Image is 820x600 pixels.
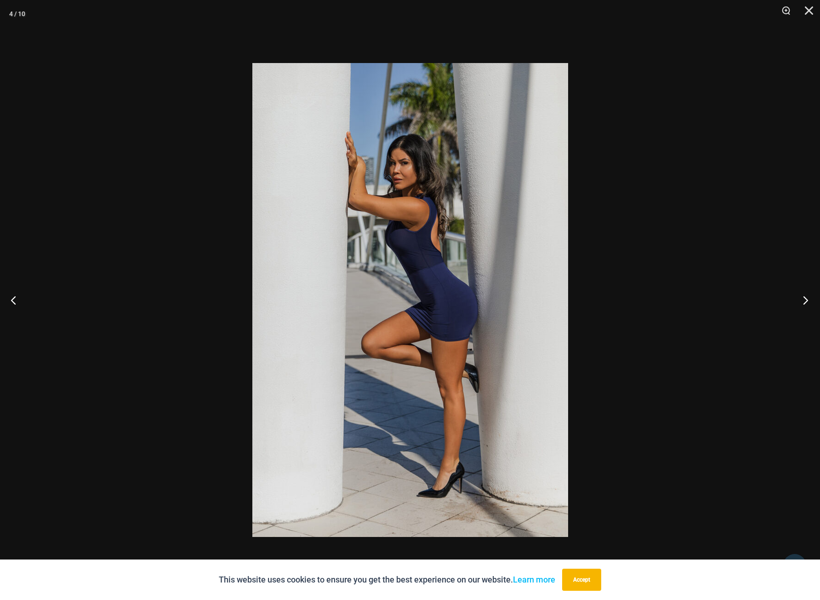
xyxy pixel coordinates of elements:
p: This website uses cookies to ensure you get the best experience on our website. [219,573,555,587]
a: Learn more [513,575,555,584]
img: Desire Me Navy 5192 Dress 04 [252,63,568,537]
button: Accept [562,569,601,591]
button: Next [786,277,820,323]
div: 4 / 10 [9,7,25,21]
